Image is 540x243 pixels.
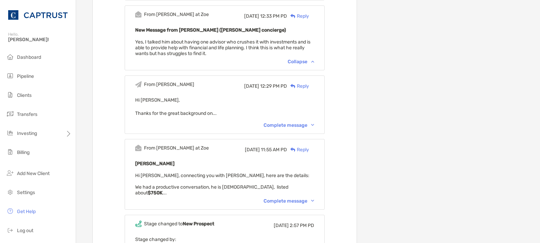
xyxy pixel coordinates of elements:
img: Chevron icon [311,200,314,202]
div: From [PERSON_NAME] at Zoe [144,12,209,17]
span: Settings [17,190,35,195]
span: [PERSON_NAME]! [8,37,72,42]
b: New Prospect [183,221,214,227]
img: dashboard icon [6,53,14,61]
p: Hi [PERSON_NAME], [135,96,314,104]
img: Event icon [135,145,142,151]
img: billing icon [6,148,14,156]
span: 11:55 AM PD [261,147,287,153]
div: Complete message [264,122,314,128]
img: pipeline icon [6,72,14,80]
span: Hi [PERSON_NAME], connecting you with [PERSON_NAME], here are the details: We had a productive co... [135,173,309,196]
div: Stage changed to [144,221,214,227]
img: Reply icon [290,84,295,88]
img: Chevron icon [311,60,314,63]
span: Pipeline [17,73,34,79]
span: [DATE] [244,13,259,19]
span: 12:33 PM PD [260,13,287,19]
img: logout icon [6,226,14,234]
img: Event icon [135,81,142,88]
img: get-help icon [6,207,14,215]
strong: $750K [148,190,163,196]
div: From [PERSON_NAME] at Zoe [144,145,209,151]
span: Log out [17,228,33,233]
b: [PERSON_NAME] [135,161,175,167]
img: investing icon [6,129,14,137]
img: clients icon [6,91,14,99]
img: Event icon [135,11,142,18]
span: Yes, I talked him about having one advisor who crushes it with investments and is able to provide... [135,39,310,56]
b: New Message from [PERSON_NAME] ([PERSON_NAME] concierge) [135,27,286,33]
span: Billing [17,150,30,155]
img: Chevron icon [311,124,314,126]
img: Event icon [135,221,142,227]
div: From [PERSON_NAME] [144,82,194,87]
span: Dashboard [17,54,41,60]
span: [DATE] [245,147,260,153]
span: 2:57 PM PD [290,223,314,228]
img: Reply icon [290,14,295,18]
div: Reply [287,83,309,90]
img: Reply icon [290,147,295,152]
span: [DATE] [244,83,259,89]
div: Reply [287,13,309,20]
img: add_new_client icon [6,169,14,177]
p: Thanks for the great background on... [135,109,314,118]
span: [DATE] [274,223,289,228]
span: 12:29 PM PD [260,83,287,89]
span: Clients [17,92,32,98]
div: Collapse [288,59,314,65]
img: transfers icon [6,110,14,118]
div: Complete message [264,198,314,204]
div: Reply [287,146,309,153]
span: Transfers [17,111,37,117]
img: CAPTRUST Logo [8,3,68,27]
span: Add New Client [17,171,50,176]
img: settings icon [6,188,14,196]
span: Get Help [17,209,36,214]
span: Investing [17,131,37,136]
